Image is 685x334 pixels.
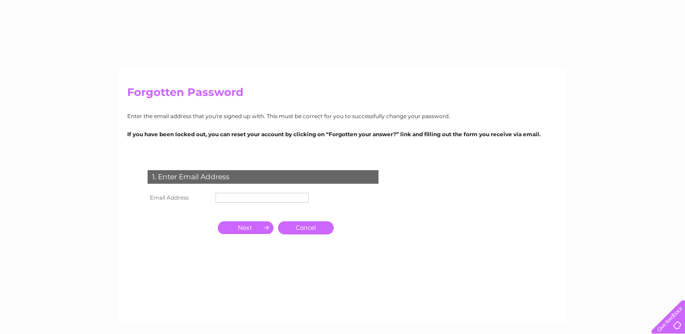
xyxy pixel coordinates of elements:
h2: Forgotten Password [127,86,558,103]
a: Cancel [278,221,334,234]
p: If you have been locked out, you can reset your account by clicking on “Forgotten your answer?” l... [127,130,558,138]
p: Enter the email address that you're signed up with. This must be correct for you to successfully ... [127,112,558,120]
th: Email Address [145,191,213,205]
div: 1. Enter Email Address [148,170,378,184]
